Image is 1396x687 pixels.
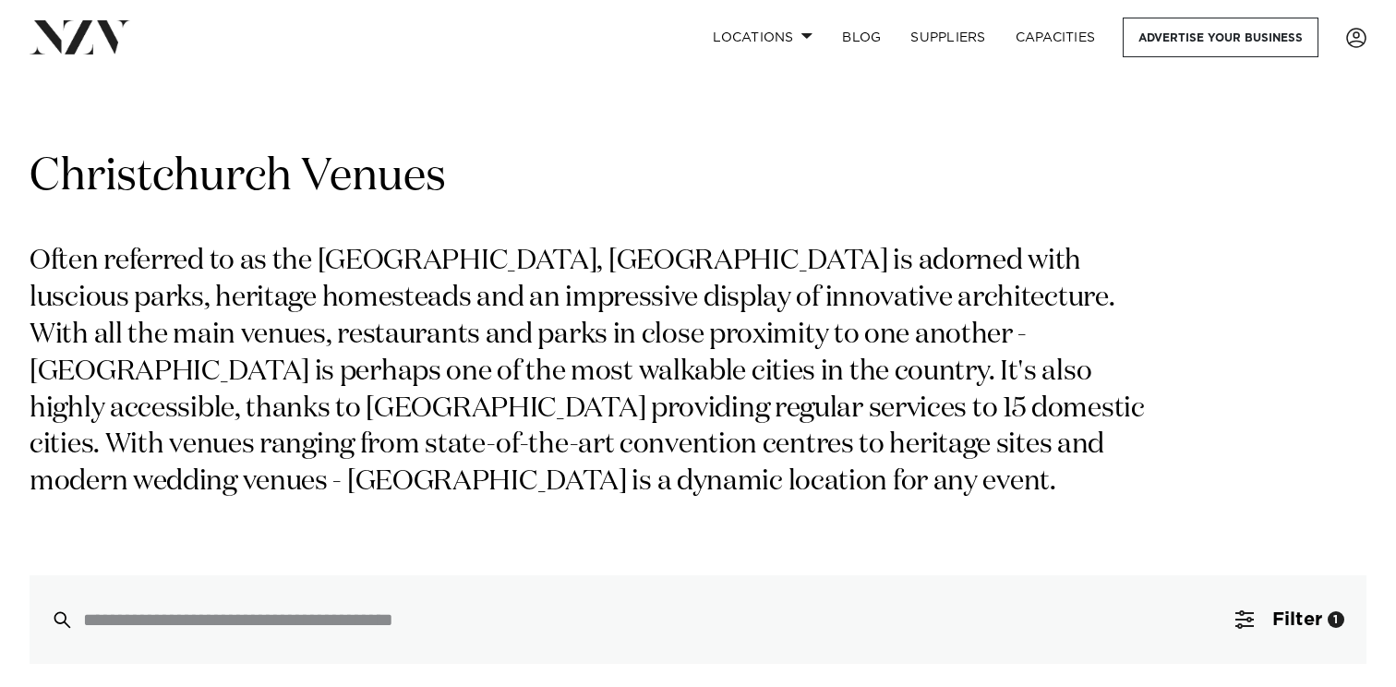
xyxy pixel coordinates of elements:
[827,18,896,57] a: BLOG
[1272,610,1322,629] span: Filter
[30,20,130,54] img: nzv-logo.png
[1328,611,1344,628] div: 1
[30,244,1171,501] p: Often referred to as the [GEOGRAPHIC_DATA], [GEOGRAPHIC_DATA] is adorned with luscious parks, her...
[1001,18,1111,57] a: Capacities
[698,18,827,57] a: Locations
[896,18,1000,57] a: SUPPLIERS
[30,149,1366,207] h1: Christchurch Venues
[1213,575,1366,664] button: Filter1
[1123,18,1318,57] a: Advertise your business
